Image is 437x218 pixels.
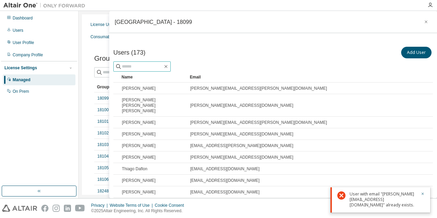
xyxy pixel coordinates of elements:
div: Privacy [91,203,110,208]
div: Email [190,72,412,83]
div: Group ID [97,82,160,92]
span: Users (173) [113,49,145,56]
span: [EMAIL_ADDRESS][DOMAIN_NAME] [190,189,259,195]
div: Dashboard [13,15,33,21]
img: linkedin.svg [64,205,71,212]
span: [PERSON_NAME] [122,143,156,148]
span: [PERSON_NAME] [122,155,156,160]
img: altair_logo.svg [2,205,37,212]
div: License Settings [4,65,37,71]
a: 18104 [97,154,109,159]
div: Users [13,28,23,33]
div: Cookie Consent [155,203,188,208]
span: [EMAIL_ADDRESS][DOMAIN_NAME] [190,166,259,172]
img: facebook.svg [41,205,48,212]
span: [PERSON_NAME][EMAIL_ADDRESS][PERSON_NAME][DOMAIN_NAME] [190,120,327,125]
div: License Usage [90,22,117,27]
a: 18106 [97,177,109,182]
img: Altair One [3,2,89,9]
div: Website Terms of Use [110,203,155,208]
a: 18248 [97,188,109,194]
div: User with email "[PERSON_NAME][EMAIL_ADDRESS][DOMAIN_NAME]" already exists. [350,191,417,208]
span: [PERSON_NAME] [122,86,156,91]
div: Name [122,72,184,83]
a: 18105 [97,165,109,171]
span: [PERSON_NAME] [122,178,156,183]
span: [EMAIL_ADDRESS][PERSON_NAME][DOMAIN_NAME] [190,143,293,148]
a: 18102 [97,130,109,136]
div: Company Profile [13,52,43,58]
img: youtube.svg [75,205,85,212]
span: [PERSON_NAME][EMAIL_ADDRESS][PERSON_NAME][DOMAIN_NAME] [190,86,327,91]
span: [PERSON_NAME] [122,131,156,137]
a: 18101 [97,119,109,124]
div: On Prem [13,89,29,94]
span: [EMAIL_ADDRESS][DOMAIN_NAME] [190,178,259,183]
span: Thiago Daflon [122,166,147,172]
div: Consumables [90,34,115,40]
span: [PERSON_NAME][EMAIL_ADDRESS][DOMAIN_NAME] [190,155,293,160]
div: [GEOGRAPHIC_DATA] - 18099 [115,19,192,25]
div: Managed [13,77,30,83]
button: Add User [401,47,432,58]
span: [PERSON_NAME][EMAIL_ADDRESS][DOMAIN_NAME] [190,131,293,137]
div: User Profile [13,40,34,45]
p: © 2025 Altair Engineering, Inc. All Rights Reserved. [91,208,188,214]
span: Groups (9) [94,55,127,62]
a: 18100 [97,107,109,113]
span: [PERSON_NAME] [122,120,156,125]
span: [PERSON_NAME] [PERSON_NAME] [PERSON_NAME] [122,97,184,114]
span: [PERSON_NAME][EMAIL_ADDRESS][DOMAIN_NAME] [190,103,293,108]
span: [PERSON_NAME] [122,189,156,195]
a: 18103 [97,142,109,147]
img: instagram.svg [53,205,60,212]
a: 18099 [97,96,109,101]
